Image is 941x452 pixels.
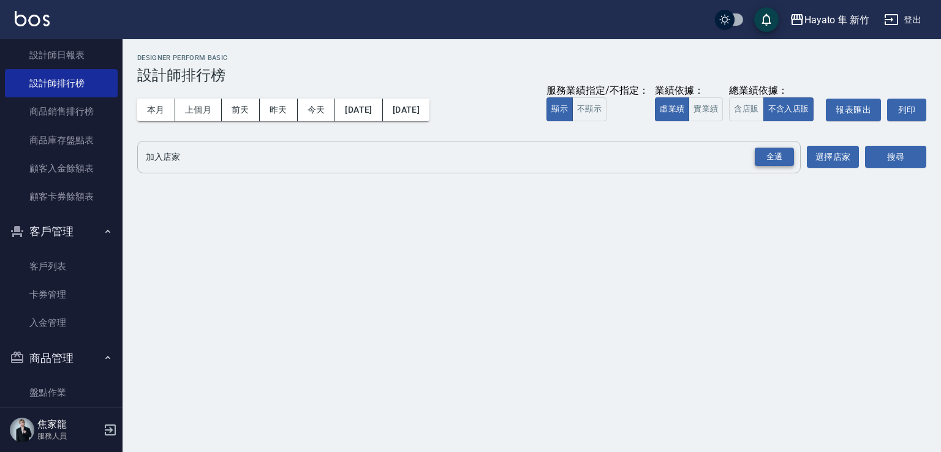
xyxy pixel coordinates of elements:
[546,97,573,121] button: 顯示
[137,99,175,121] button: 本月
[879,9,926,31] button: 登出
[222,99,260,121] button: 前天
[175,99,222,121] button: 上個月
[5,41,118,69] a: 設計師日報表
[5,97,118,126] a: 商品銷售排行榜
[5,252,118,281] a: 客戶列表
[572,97,607,121] button: 不顯示
[37,431,100,442] p: 服務人員
[729,97,763,121] button: 含店販
[15,11,50,26] img: Logo
[5,126,118,154] a: 商品庫存盤點表
[5,69,118,97] a: 設計師排行榜
[655,97,689,121] button: 虛業績
[752,145,796,169] button: Open
[5,379,118,407] a: 盤點作業
[5,281,118,309] a: 卡券管理
[137,67,926,84] h3: 設計師排行榜
[755,148,794,167] div: 全選
[5,342,118,374] button: 商品管理
[37,418,100,431] h5: 焦家龍
[5,154,118,183] a: 顧客入金餘額表
[546,85,649,97] div: 服務業績指定/不指定：
[5,216,118,247] button: 客戶管理
[865,146,926,168] button: 搜尋
[826,99,881,121] button: 報表匯出
[655,85,723,97] div: 業績依據：
[887,99,926,121] button: 列印
[5,309,118,337] a: 入金管理
[5,183,118,211] a: 顧客卡券餘額表
[335,99,382,121] button: [DATE]
[383,99,429,121] button: [DATE]
[143,146,777,168] input: 店家名稱
[754,7,779,32] button: save
[10,418,34,442] img: Person
[807,146,859,168] button: 選擇店家
[689,97,723,121] button: 實業績
[298,99,336,121] button: 今天
[804,12,869,28] div: Hayato 隼 新竹
[729,85,820,97] div: 總業績依據：
[763,97,814,121] button: 不含入店販
[785,7,874,32] button: Hayato 隼 新竹
[137,54,926,62] h2: Designer Perform Basic
[260,99,298,121] button: 昨天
